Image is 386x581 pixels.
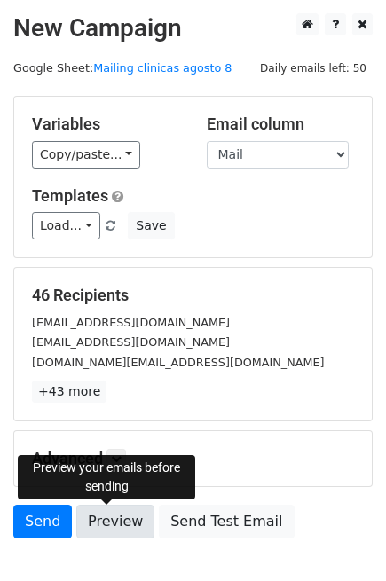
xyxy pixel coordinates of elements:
[159,505,294,538] a: Send Test Email
[13,505,72,538] a: Send
[32,212,100,239] a: Load...
[13,13,373,43] h2: New Campaign
[18,455,195,499] div: Preview your emails before sending
[13,61,232,75] small: Google Sheet:
[93,61,232,75] a: Mailing clinicas agosto 8
[297,496,386,581] iframe: Chat Widget
[32,186,108,205] a: Templates
[32,141,140,169] a: Copy/paste...
[32,335,230,349] small: [EMAIL_ADDRESS][DOMAIN_NAME]
[32,356,324,369] small: [DOMAIN_NAME][EMAIL_ADDRESS][DOMAIN_NAME]
[254,61,373,75] a: Daily emails left: 50
[32,381,106,403] a: +43 more
[254,59,373,78] span: Daily emails left: 50
[32,286,354,305] h5: 46 Recipients
[76,505,154,538] a: Preview
[297,496,386,581] div: Widget de chat
[128,212,174,239] button: Save
[32,316,230,329] small: [EMAIL_ADDRESS][DOMAIN_NAME]
[32,114,180,134] h5: Variables
[207,114,355,134] h5: Email column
